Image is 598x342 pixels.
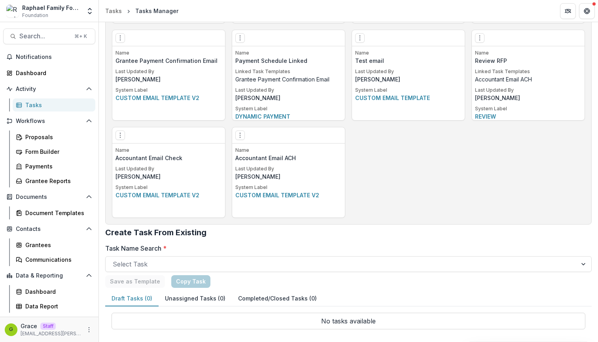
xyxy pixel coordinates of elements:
[475,75,581,83] p: Accountant Email ACH
[355,49,462,57] p: Name
[355,87,462,94] p: System Label
[475,57,581,65] p: Review RFP
[84,3,95,19] button: Open entity switcher
[3,223,95,235] button: Open Contacts
[115,147,222,154] p: Name
[355,68,462,75] p: Last Updated By
[3,83,95,95] button: Open Activity
[13,285,95,298] a: Dashboard
[115,33,125,43] button: Options
[579,3,595,19] button: Get Help
[21,322,37,330] p: Grace
[25,133,89,141] div: Proposals
[115,49,222,57] p: Name
[21,330,81,337] p: [EMAIL_ADDRESS][PERSON_NAME][DOMAIN_NAME]
[16,272,83,279] span: Data & Reporting
[105,275,165,288] button: Save as Template
[102,5,182,17] nav: breadcrumb
[235,191,342,199] p: Custom email template v2
[115,68,222,75] p: Last Updated By
[115,87,222,94] p: System Label
[115,191,222,199] p: Custom email template v2
[13,238,95,251] a: Grantees
[13,160,95,173] a: Payments
[9,327,13,332] div: Grace
[13,253,95,266] a: Communications
[25,209,89,217] div: Document Templates
[115,165,222,172] p: Last Updated By
[105,7,122,15] div: Tasks
[115,172,222,181] p: [PERSON_NAME]
[115,130,125,140] button: Options
[475,49,581,57] p: Name
[135,7,178,15] div: Tasks Manager
[115,184,222,191] p: System Label
[6,5,19,17] img: Raphael Family Foundation
[105,228,592,244] h2: Create Task From Existing
[115,57,222,65] p: Grantee Payment Confirmation Email
[235,147,342,154] p: Name
[16,194,83,200] span: Documents
[105,244,587,253] label: Task Name Search
[25,302,89,310] div: Data Report
[475,87,581,94] p: Last Updated By
[13,130,95,144] a: Proposals
[3,191,95,203] button: Open Documents
[112,313,585,329] p: No tasks available
[40,323,56,330] p: Staff
[16,54,92,60] span: Notifications
[235,68,342,75] p: Linked Task Templates
[13,145,95,158] a: Form Builder
[475,68,581,75] p: Linked Task Templates
[22,4,81,12] div: Raphael Family Foundation
[235,112,342,121] p: Dynamic payment
[16,226,83,232] span: Contacts
[3,269,95,282] button: Open Data & Reporting
[475,105,581,112] p: System Label
[13,174,95,187] a: Grantee Reports
[115,75,222,83] p: [PERSON_NAME]
[171,275,210,288] a: Copy Task
[475,94,581,102] p: [PERSON_NAME]
[232,291,323,306] button: Completed/Closed Tasks (0)
[3,115,95,127] button: Open Workflows
[3,28,95,44] button: Search...
[3,51,95,63] button: Notifications
[25,147,89,156] div: Form Builder
[25,177,89,185] div: Grantee Reports
[235,105,342,112] p: System Label
[355,57,462,65] p: Test email
[19,32,70,40] span: Search...
[102,5,125,17] a: Tasks
[84,325,94,334] button: More
[235,75,342,83] p: Grantee Payment Confirmation Email
[25,162,89,170] div: Payments
[355,33,365,43] button: Options
[235,49,342,57] p: Name
[13,206,95,219] a: Document Templates
[25,241,89,249] div: Grantees
[115,154,222,162] p: Accountant Email Check
[25,255,89,264] div: Communications
[25,101,89,109] div: Tasks
[16,118,83,125] span: Workflows
[22,12,48,19] span: Foundation
[159,291,232,306] button: Unassigned Tasks (0)
[235,184,342,191] p: System Label
[235,33,245,43] button: Options
[16,86,83,93] span: Activity
[235,130,245,140] button: Options
[235,154,342,162] p: Accountant Email ACH
[73,32,89,41] div: ⌘ + K
[235,165,342,172] p: Last Updated By
[16,69,89,77] div: Dashboard
[355,75,462,83] p: [PERSON_NAME]
[235,172,342,181] p: [PERSON_NAME]
[475,112,581,121] p: Review
[13,300,95,313] a: Data Report
[3,66,95,79] a: Dashboard
[115,94,222,102] p: Custom email template v2
[475,33,484,43] button: Options
[355,94,462,102] p: Custom email template
[25,287,89,296] div: Dashboard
